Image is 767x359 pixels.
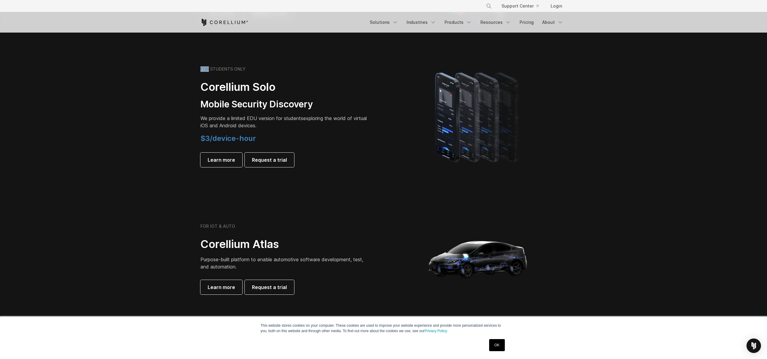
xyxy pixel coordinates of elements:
[403,17,440,28] a: Industries
[425,329,448,333] a: Privacy Policy.
[245,153,294,167] a: Request a trial
[366,17,402,28] a: Solutions
[200,237,369,251] h2: Corellium Atlas
[477,17,515,28] a: Resources
[200,115,369,129] p: exploring the world of virtual iOS and Android devices.
[200,115,303,121] span: We provide a limited EDU version for students
[200,280,242,294] a: Learn more
[200,80,369,94] h2: Corellium Solo
[479,1,567,11] div: Navigation Menu
[546,1,567,11] a: Login
[200,256,363,270] span: Purpose-built platform to enable automotive software development, test, and automation.
[366,17,567,28] div: Navigation Menu
[441,17,476,28] a: Products
[200,66,246,72] h6: FOR STUDENTS ONLY
[208,284,235,291] span: Learn more
[208,156,235,164] span: Learn more
[252,156,287,164] span: Request a trial
[418,199,539,319] img: Corellium_Hero_Atlas_alt
[200,224,235,229] h6: FOR IOT & AUTO
[200,153,242,167] a: Learn more
[252,284,287,291] span: Request a trial
[489,339,505,351] a: OK
[483,1,494,11] button: Search
[539,17,567,28] a: About
[200,99,369,110] h3: Mobile Security Discovery
[516,17,537,28] a: Pricing
[423,64,533,170] img: A lineup of four iPhone models becoming more gradient and blurred
[245,280,294,294] a: Request a trial
[261,323,507,334] p: This website stores cookies on your computer. These cookies are used to improve your website expe...
[747,338,761,353] div: Open Intercom Messenger
[200,134,256,143] span: $3/device-hour
[497,1,543,11] a: Support Center
[200,19,248,26] a: Corellium Home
